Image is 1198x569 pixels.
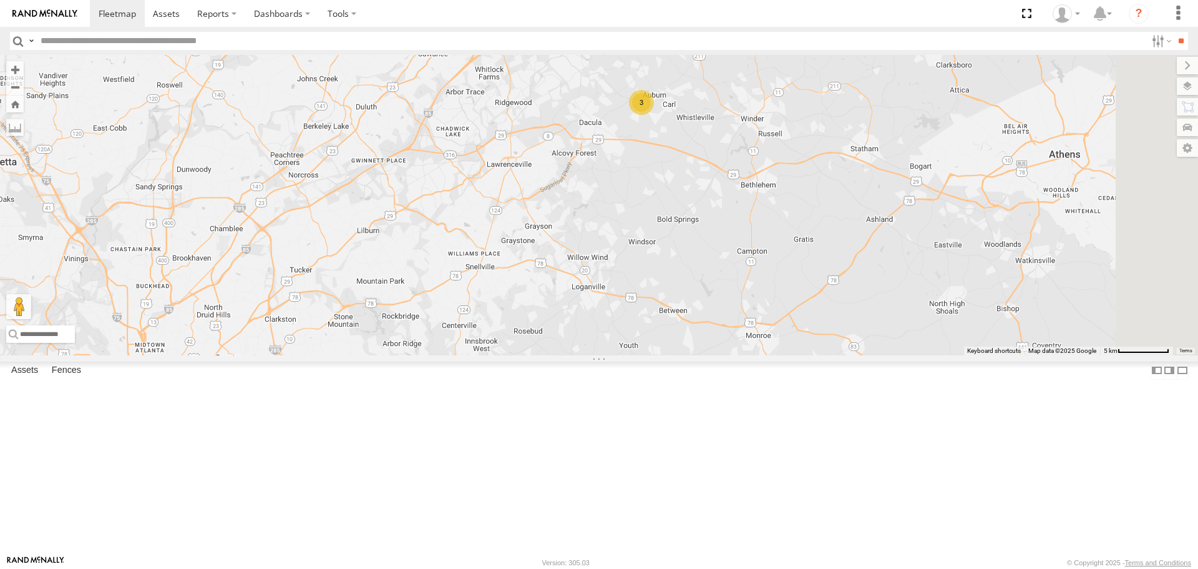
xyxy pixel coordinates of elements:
img: rand-logo.svg [12,9,77,18]
i: ? [1129,4,1149,24]
div: 3 [629,90,654,115]
label: Assets [5,362,44,380]
label: Dock Summary Table to the Left [1151,362,1163,380]
div: Version: 305.03 [542,559,590,567]
button: Zoom Home [6,96,24,112]
a: Terms and Conditions [1125,559,1191,567]
button: Keyboard shortcuts [967,347,1021,355]
div: EDWARD EDMONDSON [1048,4,1084,23]
label: Hide Summary Table [1176,362,1189,380]
label: Fences [46,362,87,380]
a: Visit our Website [7,557,64,569]
label: Map Settings [1177,139,1198,157]
span: Map data ©2025 Google [1028,347,1096,354]
button: Map Scale: 5 km per 79 pixels [1100,347,1173,355]
label: Dock Summary Table to the Right [1163,362,1176,380]
label: Measure [6,119,24,136]
div: © Copyright 2025 - [1067,559,1191,567]
button: Zoom in [6,61,24,78]
label: Search Filter Options [1147,32,1174,50]
button: Drag Pegman onto the map to open Street View [6,294,31,319]
span: 5 km [1104,347,1118,354]
label: Search Query [26,32,36,50]
a: Terms [1179,348,1192,353]
button: Zoom out [6,78,24,96]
